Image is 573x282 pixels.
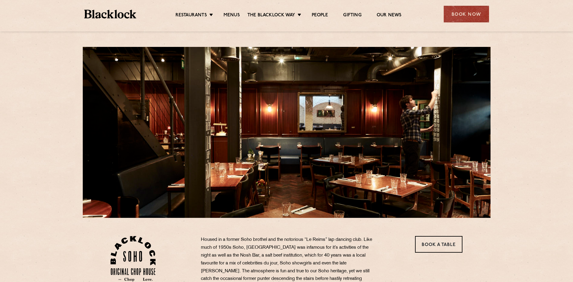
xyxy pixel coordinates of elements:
[444,6,489,22] div: Book Now
[247,12,295,19] a: The Blacklock Way
[415,236,462,253] a: Book a Table
[343,12,361,19] a: Gifting
[312,12,328,19] a: People
[111,236,156,281] img: Soho-stamp-default.svg
[84,10,137,18] img: BL_Textured_Logo-footer-cropped.svg
[175,12,207,19] a: Restaurants
[224,12,240,19] a: Menus
[377,12,402,19] a: Our News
